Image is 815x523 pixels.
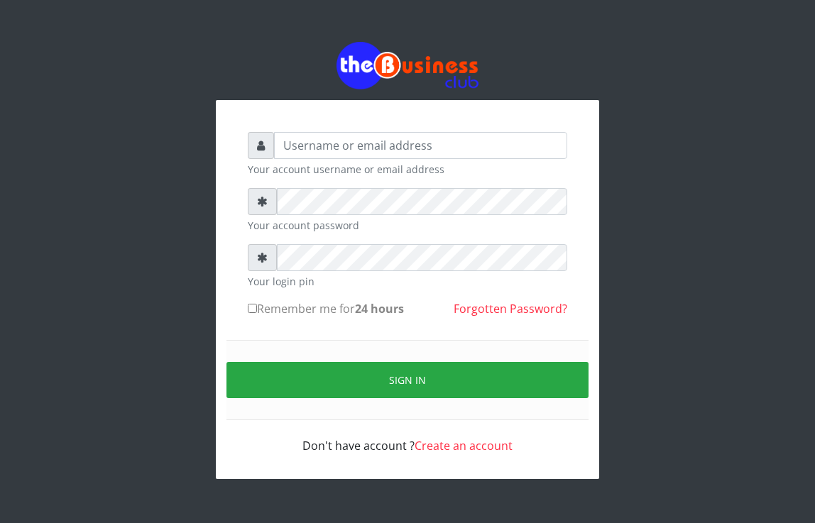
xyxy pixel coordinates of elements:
label: Remember me for [248,300,404,317]
button: Sign in [226,362,589,398]
input: Remember me for24 hours [248,304,257,313]
a: Create an account [415,438,513,453]
div: Don't have account ? [248,420,567,454]
small: Your account username or email address [248,162,567,177]
a: Forgotten Password? [454,301,567,316]
b: 24 hours [355,301,404,316]
small: Your account password [248,218,567,233]
input: Username or email address [274,132,567,159]
small: Your login pin [248,274,567,289]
